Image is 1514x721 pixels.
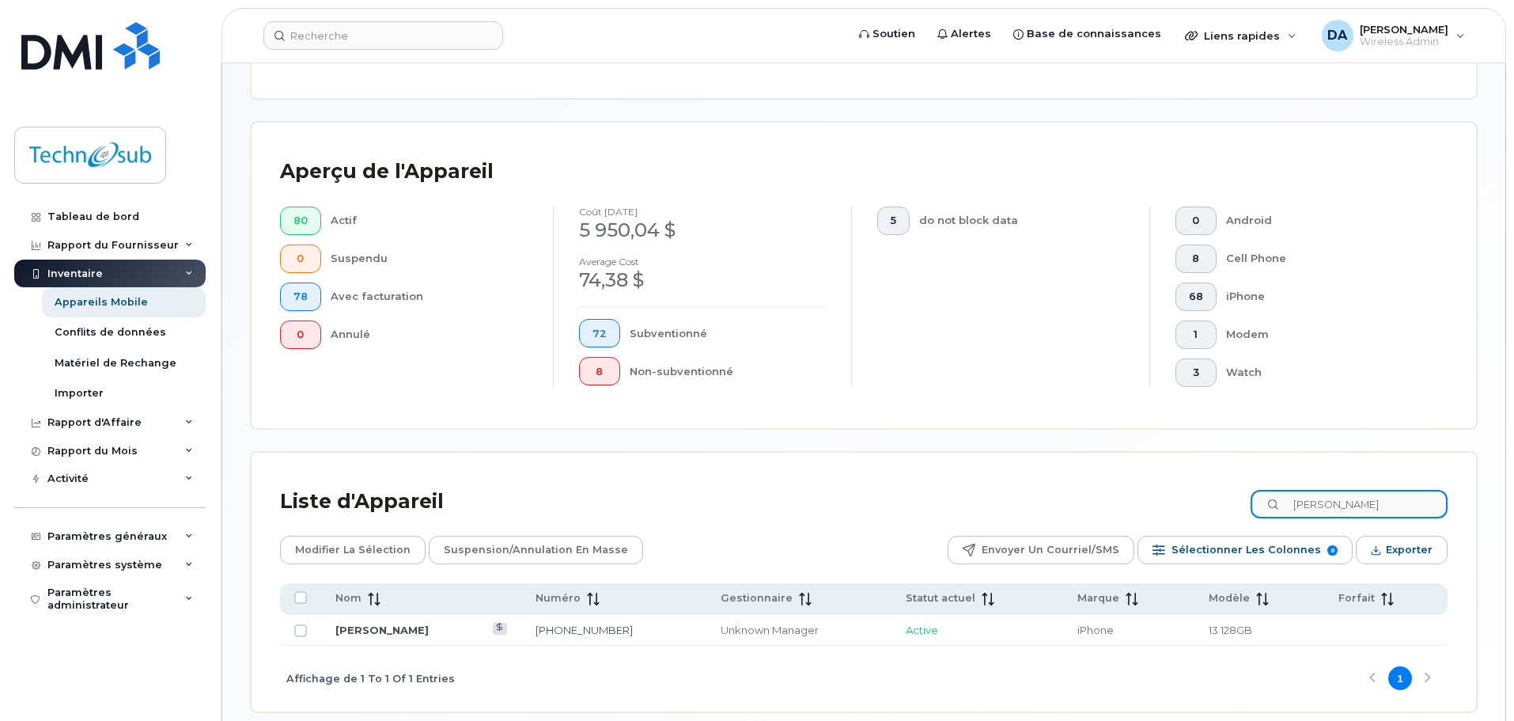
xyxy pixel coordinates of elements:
[1189,252,1203,265] span: 8
[1204,29,1280,42] span: Liens rapides
[331,321,528,349] div: Annulé
[1360,36,1448,48] span: Wireless Admin
[872,26,915,42] span: Soutien
[579,256,826,267] h4: Average cost
[280,283,321,311] button: 78
[592,366,607,378] span: 8
[919,207,1125,235] div: do not block data
[293,290,308,303] span: 78
[1171,538,1321,562] span: Sélectionner les colonnes
[721,623,878,638] div: Unknown Manager
[1226,321,1423,349] div: Modem
[1077,591,1119,605] span: Marque
[1189,290,1203,303] span: 68
[280,536,426,564] button: Modifier la sélection
[1189,366,1203,379] span: 3
[1189,328,1203,341] span: 1
[1209,591,1250,605] span: Modèle
[280,321,321,349] button: 0
[263,21,503,50] input: Recherche
[293,328,308,341] span: 0
[1327,26,1347,45] span: DA
[280,481,444,522] div: Liste d'Appareil
[1338,591,1375,605] span: Forfait
[293,252,308,265] span: 0
[1226,245,1423,273] div: Cell Phone
[1356,536,1448,564] button: Exporter
[295,538,411,562] span: Modifier la sélection
[877,207,910,235] button: 5
[335,591,361,605] span: Nom
[630,357,827,385] div: Non-subventionné
[1327,545,1338,556] span: 8
[906,624,938,636] span: Active
[429,536,643,564] button: Suspension/Annulation en masse
[906,591,975,605] span: Statut actuel
[592,328,607,340] span: 72
[536,591,581,605] span: Numéro
[293,214,308,227] span: 80
[1388,666,1412,690] button: Page 1
[331,245,528,273] div: Suspendu
[536,624,633,636] a: [PHONE_NUMBER]
[951,26,991,42] span: Alertes
[444,538,628,562] span: Suspension/Annulation en masse
[335,624,429,636] a: [PERSON_NAME]
[493,623,508,635] a: View Last Bill
[630,319,827,347] div: Subventionné
[331,283,528,311] div: Avec facturation
[982,538,1119,562] span: Envoyer un courriel/SMS
[1175,359,1217,387] button: 3
[721,591,793,605] span: Gestionnaire
[1175,283,1217,311] button: 68
[1002,18,1172,50] a: Base de connaissances
[579,217,826,244] div: 5 950,04 $
[1226,359,1423,387] div: Watch
[1175,321,1217,349] button: 1
[280,245,321,273] button: 0
[1226,207,1423,235] div: Android
[891,214,896,227] span: 5
[1175,207,1217,235] button: 0
[1175,245,1217,273] button: 8
[579,357,620,385] button: 8
[280,151,494,192] div: Aperçu de l'Appareil
[1360,23,1448,36] span: [PERSON_NAME]
[1226,283,1423,311] div: iPhone
[579,267,826,294] div: 74,38 $
[1386,538,1433,562] span: Exporter
[926,18,1002,50] a: Alertes
[579,207,826,217] h4: coût [DATE]
[286,666,455,690] span: Affichage de 1 To 1 Of 1 Entries
[1311,20,1476,51] div: Dave Arseneau
[1077,624,1114,636] span: iPhone
[1174,20,1308,51] div: Liens rapides
[331,207,528,235] div: Actif
[579,319,620,347] button: 72
[280,207,321,235] button: 80
[1137,536,1353,564] button: Sélectionner les colonnes 8
[948,536,1134,564] button: Envoyer un courriel/SMS
[1189,214,1203,227] span: 0
[1027,26,1161,42] span: Base de connaissances
[848,18,926,50] a: Soutien
[1251,490,1448,518] input: Recherche dans la liste des appareils ...
[1209,624,1252,636] span: 13 128GB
